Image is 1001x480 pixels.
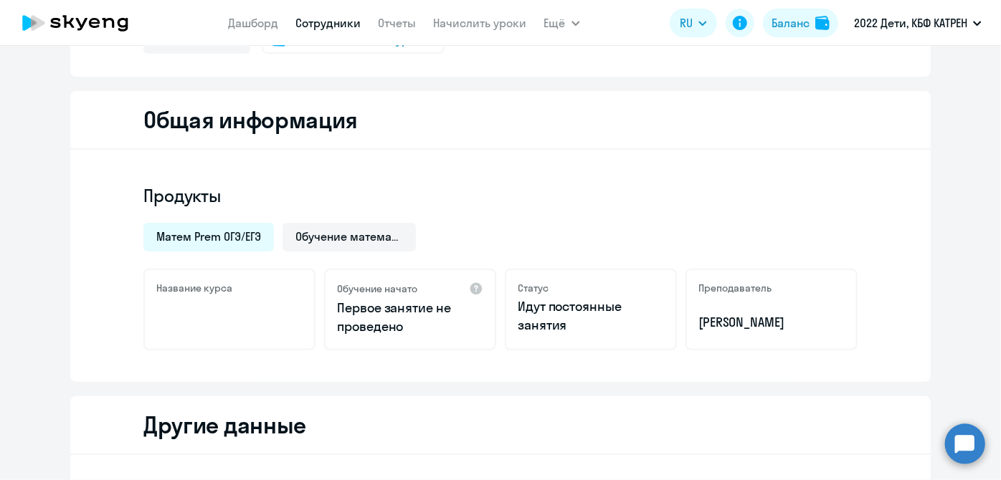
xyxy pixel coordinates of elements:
[143,411,306,439] h2: Другие данные
[296,16,361,30] a: Сотрудники
[698,282,772,294] h5: Преподаватель
[143,184,858,207] h4: Продукты
[337,299,483,336] p: Первое занятие не проведено
[518,282,549,294] h5: Статус
[143,105,358,134] h2: Общая информация
[337,282,417,295] h5: Обучение начато
[544,14,566,32] span: Ещё
[295,229,403,244] span: Обучение математике ребенка
[518,297,664,335] p: Идут постоянные занятия
[544,9,580,37] button: Ещё
[763,9,838,37] button: Балансbalance
[772,14,810,32] div: Баланс
[379,16,417,30] a: Отчеты
[680,14,693,32] span: RU
[847,6,989,40] button: 2022 Дети, КБФ КАТРЕН
[156,229,261,244] span: Матем Prem ОГЭ/ЕГЭ
[698,313,845,332] p: [PERSON_NAME]
[670,9,717,37] button: RU
[156,282,232,294] h5: Название курса
[229,16,279,30] a: Дашборд
[434,16,527,30] a: Начислить уроки
[854,14,967,32] p: 2022 Дети, КБФ КАТРЕН
[815,16,830,30] img: balance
